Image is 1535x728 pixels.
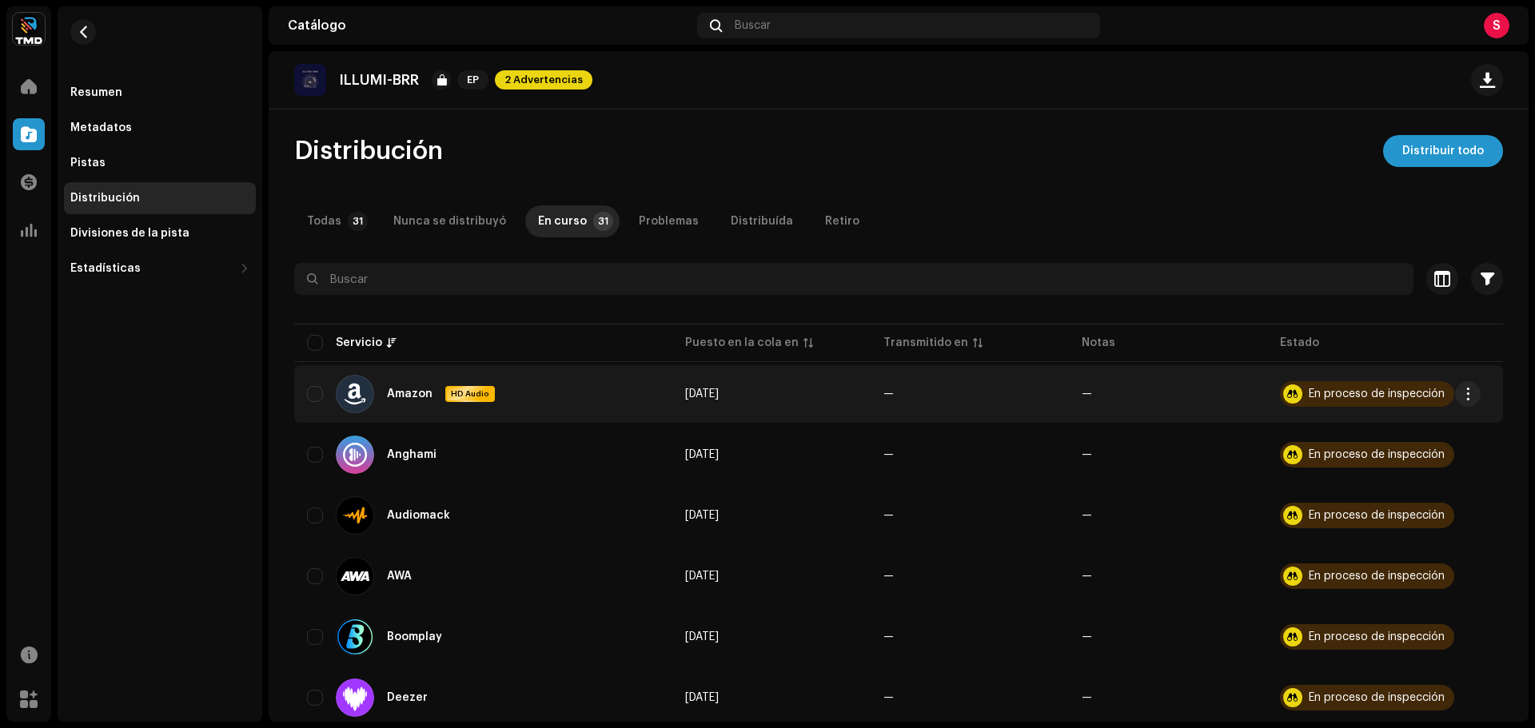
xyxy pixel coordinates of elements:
img: 622bc8f8-b98b-49b5-8c6c-3a84fb01c0a0 [13,13,45,45]
div: Nunca se distribuyó [393,205,506,237]
div: Catálogo [288,19,691,32]
re-m-nav-item: Metadatos [64,112,256,144]
p-badge: 31 [593,212,613,231]
re-m-nav-item: Resumen [64,77,256,109]
div: En proceso de inspección [1309,510,1445,521]
re-a-table-badge: — [1082,510,1092,521]
re-a-table-badge: — [1082,388,1092,400]
span: Distribuir todo [1402,135,1484,167]
span: Buscar [735,19,771,32]
div: Servicio [336,335,382,351]
div: Boomplay [387,631,442,642]
span: — [883,388,894,400]
span: 4 oct 2025 [685,388,719,400]
re-m-nav-item: Pistas [64,147,256,179]
div: Distribuída [731,205,793,237]
span: HD Audio [447,388,493,400]
div: Amazon [387,388,433,400]
span: — [883,510,894,521]
div: En proceso de inspección [1309,449,1445,460]
span: 4 oct 2025 [685,449,719,460]
re-a-table-badge: — [1082,692,1092,703]
div: En curso [538,205,587,237]
div: En proceso de inspección [1309,571,1445,582]
div: Pistas [70,157,106,169]
span: 4 oct 2025 [685,510,719,521]
re-a-table-badge: — [1082,571,1092,582]
div: Audiomack [387,510,450,521]
div: Estadísticas [70,262,141,275]
span: 4 oct 2025 [685,631,719,642]
span: — [883,449,894,460]
re-m-nav-dropdown: Estadísticas [64,253,256,284]
div: Deezer [387,692,428,703]
div: Divisiones de la pista [70,227,189,240]
re-a-table-badge: — [1082,631,1092,642]
re-m-nav-item: Divisiones de la pista [64,217,256,249]
div: Problemas [639,205,699,237]
div: Retiro [825,205,859,237]
div: En proceso de inspección [1309,388,1445,400]
input: Buscar [294,263,1413,295]
div: Anghami [387,449,437,460]
div: Puesto en la cola en [685,335,799,351]
div: En proceso de inspección [1309,692,1445,703]
span: — [883,631,894,642]
p: ILLUMI-BRR [339,72,419,89]
span: Distribución [294,135,443,167]
div: Transmitido en [883,335,968,351]
span: — [883,571,894,582]
div: En proceso de inspección [1309,631,1445,642]
re-a-table-badge: — [1082,449,1092,460]
span: EP [457,70,488,90]
div: Todas [307,205,341,237]
button: Distribuir todo [1383,135,1503,167]
div: Resumen [70,86,122,99]
span: — [883,692,894,703]
div: S [1484,13,1509,38]
span: 2 Advertencias [495,70,592,90]
p-badge: 31 [348,212,368,231]
img: 411cdea4-d9a3-48d3-a138-d54dcb59e655 [294,64,326,96]
div: AWA [387,571,412,582]
div: Metadatos [70,121,132,134]
re-m-nav-item: Distribución [64,182,256,214]
span: 4 oct 2025 [685,692,719,703]
div: Distribución [70,192,140,205]
span: 4 oct 2025 [685,571,719,582]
